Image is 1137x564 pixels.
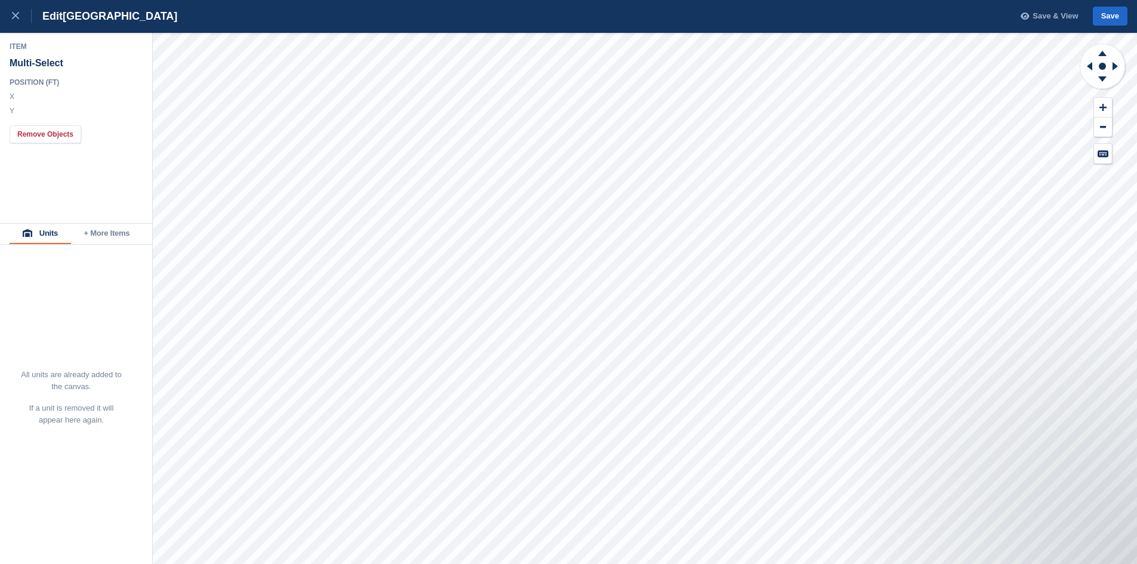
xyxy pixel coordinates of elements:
[10,125,81,143] button: Remove Objects
[1094,98,1112,118] button: Zoom In
[32,9,177,23] div: Edit [GEOGRAPHIC_DATA]
[1094,118,1112,137] button: Zoom Out
[20,402,122,426] p: If a unit is removed it will appear here again.
[71,224,143,244] button: + More Items
[10,42,143,51] div: Item
[10,92,16,101] label: X
[1093,7,1127,26] button: Save
[1094,144,1112,164] button: Keyboard Shortcuts
[10,53,143,74] div: Multi-Select
[1033,10,1078,22] span: Save & View
[10,224,71,244] button: Units
[10,78,67,87] div: Position ( FT )
[20,369,122,393] p: All units are already added to the canvas.
[1014,7,1079,26] button: Save & View
[10,106,16,116] label: Y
